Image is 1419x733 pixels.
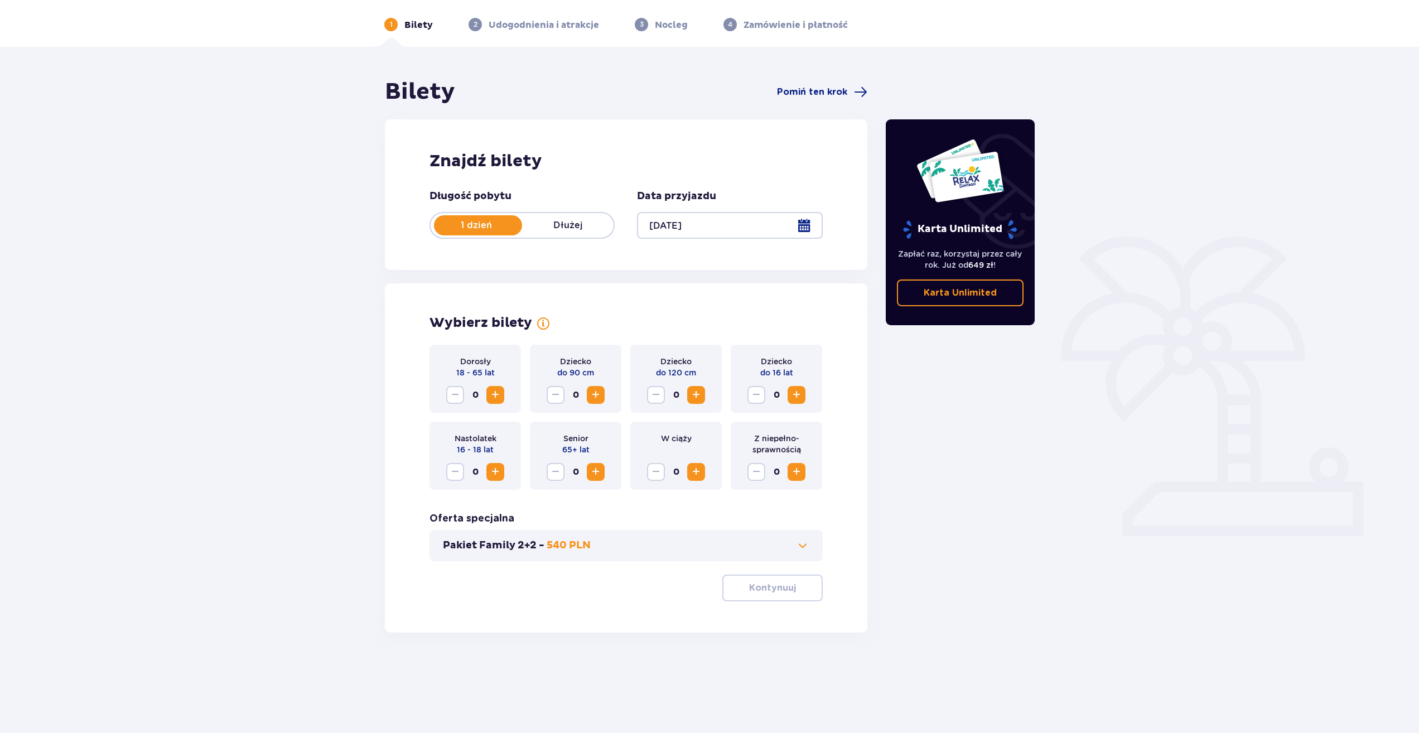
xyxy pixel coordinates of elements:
button: Zwiększ [587,386,605,404]
p: Dziecko [560,356,591,367]
p: 1 dzień [431,219,522,232]
span: 0 [567,386,585,404]
p: Zapłać raz, korzystaj przez cały rok. Już od ! [897,248,1024,271]
img: Dwie karty całoroczne do Suntago z napisem 'UNLIMITED RELAX', na białym tle z tropikalnymi liśćmi... [916,138,1005,203]
button: Zmniejsz [446,386,464,404]
p: Bilety [404,19,433,31]
p: Zamówienie i płatność [744,19,848,31]
a: Pomiń ten krok [777,85,867,99]
button: Zmniejsz [747,386,765,404]
h1: Bilety [385,78,455,106]
a: Karta Unlimited [897,279,1024,306]
button: Zwiększ [486,463,504,481]
span: 0 [466,463,484,481]
span: 0 [466,386,484,404]
button: Zmniejsz [547,463,564,481]
span: 0 [768,463,785,481]
button: Zmniejsz [647,386,665,404]
p: Senior [563,433,588,444]
p: do 16 lat [760,367,793,378]
p: do 120 cm [656,367,696,378]
div: 2Udogodnienia i atrakcje [469,18,599,31]
p: W ciąży [661,433,692,444]
p: Karta Unlimited [924,287,997,299]
h2: Wybierz bilety [429,315,532,331]
button: Zwiększ [687,386,705,404]
button: Zmniejsz [747,463,765,481]
button: Zmniejsz [647,463,665,481]
p: 540 PLN [547,539,591,552]
div: 4Zamówienie i płatność [723,18,848,31]
p: Nocleg [655,19,688,31]
h2: Znajdź bilety [429,151,823,172]
button: Zwiększ [788,386,805,404]
button: Zwiększ [587,463,605,481]
p: Dziecko [660,356,692,367]
span: 0 [667,463,685,481]
p: Data przyjazdu [637,190,716,203]
p: Pakiet Family 2+2 - [443,539,544,552]
p: 2 [474,20,477,30]
p: do 90 cm [557,367,594,378]
span: 0 [667,386,685,404]
p: Długość pobytu [429,190,511,203]
button: Zmniejsz [446,463,464,481]
span: 649 zł [968,261,993,269]
p: 1 [390,20,393,30]
p: Nastolatek [455,433,496,444]
p: Kontynuuj [749,582,796,594]
p: 65+ lat [562,444,590,455]
p: 16 - 18 lat [457,444,494,455]
p: 18 - 65 lat [456,367,495,378]
span: 0 [567,463,585,481]
button: Zwiększ [788,463,805,481]
div: 1Bilety [384,18,433,31]
span: 0 [768,386,785,404]
p: Dorosły [460,356,491,367]
p: Dłużej [522,219,614,232]
p: 3 [640,20,644,30]
button: Zmniejsz [547,386,564,404]
div: 3Nocleg [635,18,688,31]
p: Karta Unlimited [902,220,1018,239]
button: Kontynuuj [722,575,823,601]
h3: Oferta specjalna [429,512,514,525]
p: Udogodnienia i atrakcje [489,19,599,31]
button: Zwiększ [486,386,504,404]
p: Z niepełno­sprawnością [740,433,813,455]
span: Pomiń ten krok [777,86,847,98]
button: Pakiet Family 2+2 -540 PLN [443,539,809,552]
p: Dziecko [761,356,792,367]
button: Zwiększ [687,463,705,481]
p: 4 [728,20,732,30]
